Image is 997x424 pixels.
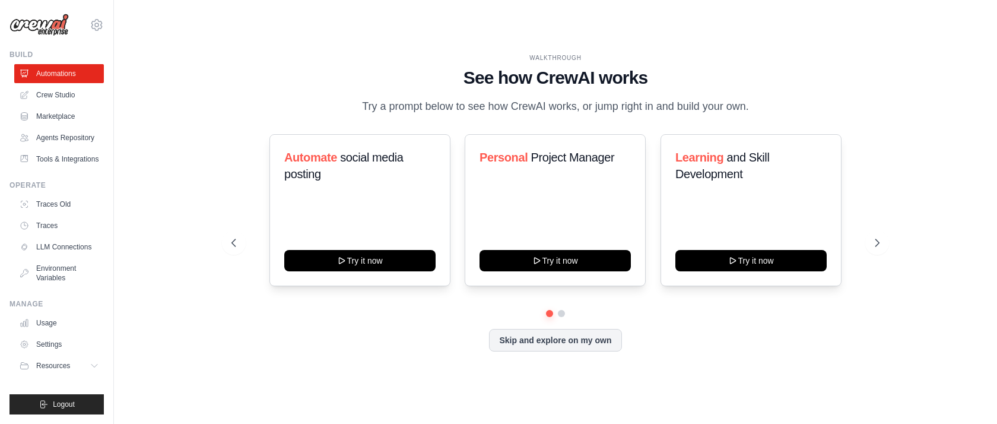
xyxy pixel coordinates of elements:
div: Manage [9,299,104,309]
a: Usage [14,314,104,333]
h1: See how CrewAI works [231,67,879,88]
button: Try it now [284,250,436,271]
a: Traces Old [14,195,104,214]
button: Logout [9,394,104,414]
div: WALKTHROUGH [231,53,879,62]
a: Traces [14,216,104,235]
a: Environment Variables [14,259,104,287]
span: social media posting [284,151,404,181]
button: Skip and explore on my own [489,329,621,352]
span: Resources [36,361,70,371]
span: Personal [480,151,528,164]
button: Try it now [675,250,827,271]
div: Operate [9,181,104,190]
button: Resources [14,356,104,375]
a: Settings [14,335,104,354]
a: Agents Repository [14,128,104,147]
span: Automate [284,151,337,164]
div: Build [9,50,104,59]
button: Try it now [480,250,631,271]
a: Crew Studio [14,86,104,105]
a: Tools & Integrations [14,150,104,169]
span: and Skill Development [675,151,769,181]
a: Automations [14,64,104,83]
p: Try a prompt below to see how CrewAI works, or jump right in and build your own. [356,98,755,115]
span: Logout [53,400,75,409]
img: Logo [9,14,69,36]
a: LLM Connections [14,238,104,257]
span: Learning [675,151,723,164]
a: Marketplace [14,107,104,126]
span: Project Manager [531,151,615,164]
